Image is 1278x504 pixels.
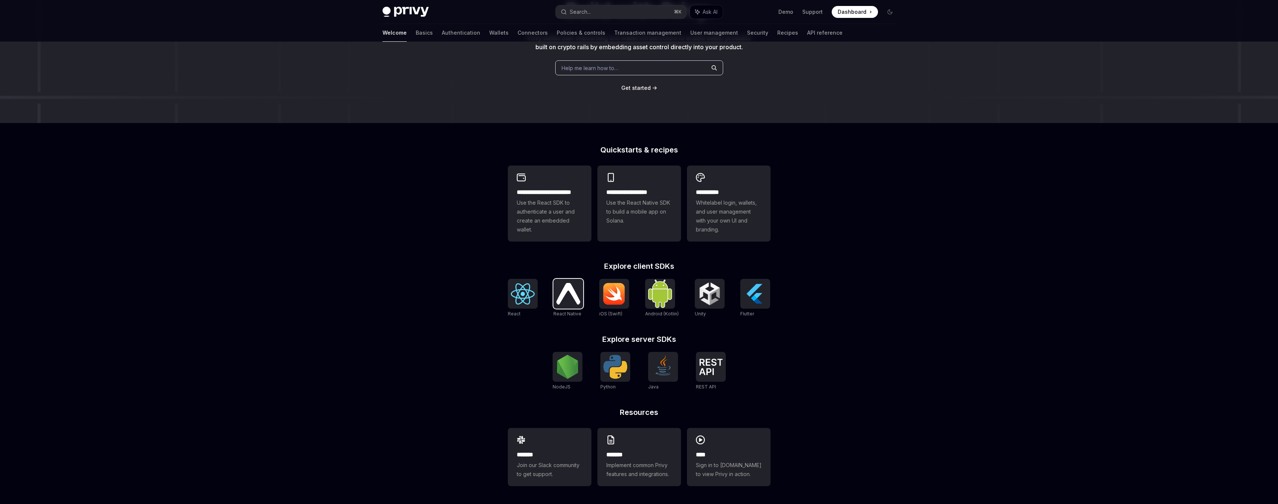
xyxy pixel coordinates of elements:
[695,311,706,316] span: Unity
[832,6,878,18] a: Dashboard
[648,280,672,308] img: Android (Kotlin)
[606,461,672,479] span: Implement common Privy features and integrations.
[699,359,723,375] img: REST API
[687,428,771,486] a: ****Sign in to [DOMAIN_NAME] to view Privy in action.
[508,428,591,486] a: **** **Join our Slack community to get support.
[807,24,843,42] a: API reference
[696,461,762,479] span: Sign in to [DOMAIN_NAME] to view Privy in action.
[687,166,771,242] a: **** *****Whitelabel login, wallets, and user management with your own UI and branding.
[557,24,605,42] a: Policies & controls
[553,384,571,390] span: NodeJS
[597,428,681,486] a: **** **Implement common Privy features and integrations.
[698,282,722,306] img: Unity
[648,352,678,391] a: JavaJava
[690,5,723,19] button: Ask AI
[778,8,793,16] a: Demo
[562,64,618,72] span: Help me learn how to…
[511,283,535,305] img: React
[508,146,771,154] h2: Quickstarts & recipes
[556,5,686,19] button: Search...⌘K
[614,24,681,42] a: Transaction management
[695,279,725,318] a: UnityUnity
[600,352,630,391] a: PythonPython
[740,311,754,316] span: Flutter
[556,283,580,304] img: React Native
[599,311,622,316] span: iOS (Swift)
[696,384,716,390] span: REST API
[518,24,548,42] a: Connectors
[606,198,672,225] span: Use the React Native SDK to build a mobile app on Solana.
[553,279,583,318] a: React NativeReact Native
[802,8,823,16] a: Support
[621,84,651,92] a: Get started
[777,24,798,42] a: Recipes
[747,24,768,42] a: Security
[508,336,771,343] h2: Explore server SDKs
[382,7,429,17] img: dark logo
[645,279,679,318] a: Android (Kotlin)Android (Kotlin)
[553,311,581,316] span: React Native
[743,282,767,306] img: Flutter
[602,283,626,305] img: iOS (Swift)
[416,24,433,42] a: Basics
[553,352,582,391] a: NodeJSNodeJS
[517,198,582,234] span: Use the React SDK to authenticate a user and create an embedded wallet.
[508,262,771,270] h2: Explore client SDKs
[648,384,659,390] span: Java
[442,24,480,42] a: Authentication
[556,355,579,379] img: NodeJS
[674,9,682,15] span: ⌘ K
[489,24,509,42] a: Wallets
[599,279,629,318] a: iOS (Swift)iOS (Swift)
[508,279,538,318] a: ReactReact
[570,7,591,16] div: Search...
[508,409,771,416] h2: Resources
[382,24,407,42] a: Welcome
[696,352,726,391] a: REST APIREST API
[703,8,718,16] span: Ask AI
[645,311,679,316] span: Android (Kotlin)
[838,8,866,16] span: Dashboard
[621,85,651,91] span: Get started
[690,24,738,42] a: User management
[597,166,681,242] a: **** **** **** ***Use the React Native SDK to build a mobile app on Solana.
[884,6,896,18] button: Toggle dark mode
[696,198,762,234] span: Whitelabel login, wallets, and user management with your own UI and branding.
[600,384,616,390] span: Python
[651,355,675,379] img: Java
[740,279,770,318] a: FlutterFlutter
[603,355,627,379] img: Python
[508,311,521,316] span: React
[517,461,582,479] span: Join our Slack community to get support.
